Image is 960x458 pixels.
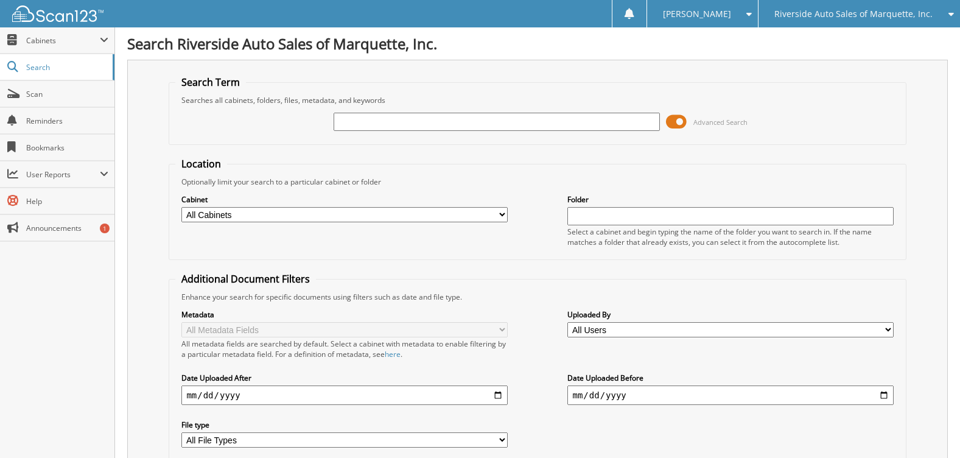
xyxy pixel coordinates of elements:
[567,227,893,247] div: Select a cabinet and begin typing the name of the folder you want to search in. If the name match...
[567,194,893,205] label: Folder
[175,292,899,302] div: Enhance your search for specific documents using filters such as date and file type.
[175,76,246,89] legend: Search Term
[12,5,103,22] img: scan123-logo-white.svg
[26,143,108,153] span: Bookmarks
[693,118,748,127] span: Advanced Search
[567,309,893,320] label: Uploaded By
[175,177,899,187] div: Optionally limit your search to a particular cabinet or folder
[175,272,316,286] legend: Additional Document Filters
[26,35,100,46] span: Cabinets
[100,224,110,233] div: 1
[26,196,108,206] span: Help
[26,223,108,233] span: Announcements
[181,194,507,205] label: Cabinet
[175,157,227,171] legend: Location
[127,33,948,54] h1: Search Riverside Auto Sales of Marquette, Inc.
[175,95,899,105] div: Searches all cabinets, folders, files, metadata, and keywords
[567,386,893,405] input: end
[26,62,107,72] span: Search
[181,386,507,405] input: start
[26,89,108,99] span: Scan
[567,373,893,383] label: Date Uploaded Before
[181,420,507,430] label: File type
[181,309,507,320] label: Metadata
[181,373,507,383] label: Date Uploaded After
[774,10,933,18] span: Riverside Auto Sales of Marquette, Inc.
[26,169,100,180] span: User Reports
[385,349,401,359] a: here
[181,339,507,359] div: All metadata fields are searched by default. Select a cabinet with metadata to enable filtering b...
[26,116,108,126] span: Reminders
[663,10,731,18] span: [PERSON_NAME]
